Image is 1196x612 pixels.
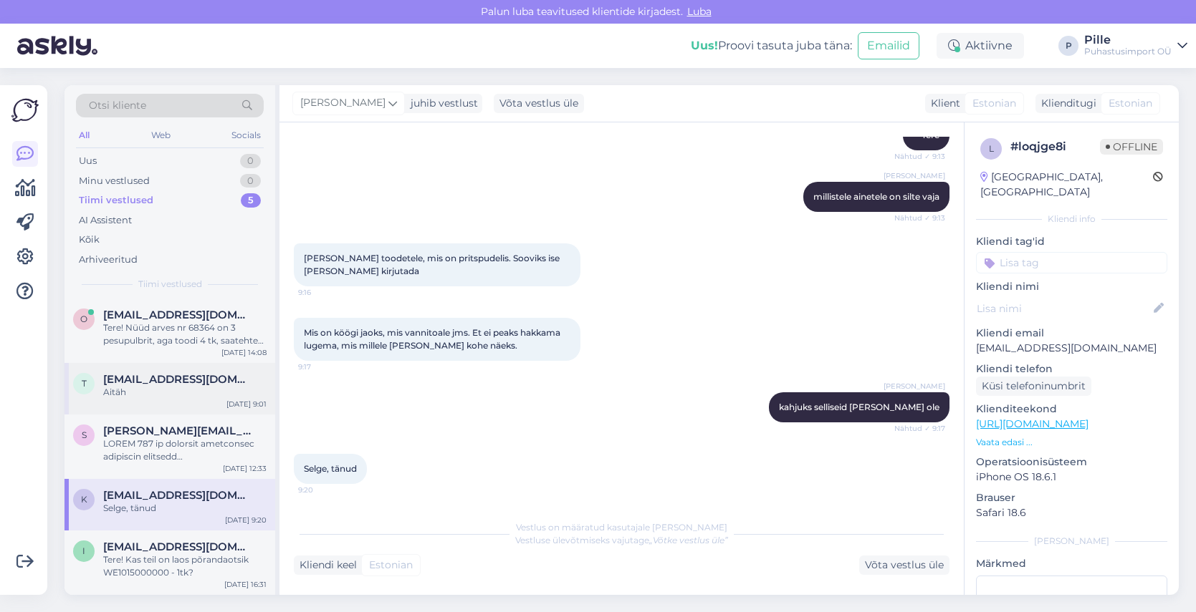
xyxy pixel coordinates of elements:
span: Nähtud ✓ 9:13 [891,151,945,162]
div: Kõik [79,233,100,247]
p: Safari 18.6 [976,505,1167,520]
input: Lisa tag [976,252,1167,273]
p: Kliendi tag'id [976,234,1167,249]
div: Selge, tänud [103,502,267,515]
img: Askly Logo [11,97,39,124]
p: Vaata edasi ... [976,436,1167,449]
div: [DATE] 9:20 [225,515,267,525]
span: [PERSON_NAME] [884,170,945,181]
b: Uus! [691,39,718,52]
div: Minu vestlused [79,174,150,188]
span: svetlana.sweety@gmail.com [103,424,252,437]
input: Lisa nimi [977,301,1151,316]
span: Vestluse ülevõtmiseks vajutage [515,535,728,545]
div: AI Assistent [79,213,132,228]
div: Kliendi info [976,213,1167,225]
div: Uus [79,154,97,168]
button: Emailid [858,32,919,59]
p: Operatsioonisüsteem [976,455,1167,470]
span: Nähtud ✓ 9:17 [891,423,945,434]
div: [DATE] 9:01 [226,399,267,409]
span: [PERSON_NAME] [300,95,386,111]
div: LOREM 787 ip dolorsit ametconsec adipiscin elitsedd eiusmodtemporincid, utla etdoloremag aliquaen... [103,437,267,463]
div: Arhiveeritud [79,253,138,267]
div: Aktiivne [937,33,1024,59]
span: olesja.grebtsova@kuristikula.edu.ee [103,309,252,321]
p: iPhone OS 18.6.1 [976,470,1167,485]
div: [DATE] 16:31 [224,579,267,590]
span: Mis on köögi jaoks, mis vannitoale jms. Et ei peaks hakkama lugema, mis millele [PERSON_NAME] koh... [304,327,563,351]
div: [DATE] 14:08 [221,347,267,358]
span: Nähtud ✓ 9:13 [891,213,945,223]
span: Selge, tänud [304,463,357,474]
span: millistele ainetele on silte vaja [813,191,939,202]
div: [PERSON_NAME] [976,535,1167,548]
span: Offline [1100,139,1163,155]
div: Küsi telefoninumbrit [976,377,1091,396]
span: Otsi kliente [89,98,146,113]
span: Estonian [1109,96,1152,111]
div: Tiimi vestlused [79,193,153,208]
span: kahjuks selliseid [PERSON_NAME] ole [779,402,939,412]
div: Puhastusimport OÜ [1084,46,1172,57]
p: [EMAIL_ADDRESS][DOMAIN_NAME] [976,341,1167,356]
div: 5 [241,193,261,208]
span: Tiimi vestlused [138,278,202,291]
div: Võta vestlus üle [859,555,949,575]
div: 0 [240,154,261,168]
span: [PERSON_NAME] toodetele, mis on pritspudelis. Sooviks ise [PERSON_NAME] kirjutada [304,253,562,276]
p: Kliendi nimi [976,279,1167,294]
div: Socials [229,126,264,145]
div: Pille [1084,34,1172,46]
p: Kliendi telefon [976,361,1167,377]
div: Proovi tasuta juba täna: [691,37,852,54]
div: P [1058,36,1078,56]
span: info@saarevesta.ee [103,540,252,553]
span: [PERSON_NAME] [884,381,945,392]
span: 9:16 [298,287,352,298]
div: Web [148,126,173,145]
div: Kliendi keel [294,558,357,573]
div: Aitäh [103,386,267,399]
div: juhib vestlust [405,96,478,111]
div: # loqjge8i [1010,138,1100,155]
p: Kliendi email [976,326,1167,341]
div: Klienditugi [1035,96,1096,111]
div: [DATE] 12:33 [223,463,267,474]
div: All [76,126,92,145]
p: Klienditeekond [976,402,1167,417]
p: Märkmed [976,556,1167,571]
span: k [81,494,87,505]
a: [URL][DOMAIN_NAME] [976,417,1089,430]
div: Klient [925,96,960,111]
span: t [82,378,87,389]
span: o [80,314,87,324]
span: 9:17 [298,361,352,372]
span: i [82,545,85,556]
span: s [82,429,87,440]
p: Brauser [976,490,1167,505]
div: Võta vestlus üle [494,94,584,113]
span: l [989,143,994,154]
span: Vestlus on määratud kasutajale [PERSON_NAME] [516,522,727,533]
span: Estonian [369,558,413,573]
i: „Võtke vestlus üle” [649,535,728,545]
span: terje.teder@torvandi.ee [103,373,252,386]
span: Estonian [972,96,1016,111]
span: 9:20 [298,485,352,495]
div: [GEOGRAPHIC_DATA], [GEOGRAPHIC_DATA] [980,170,1153,200]
div: 0 [240,174,261,188]
div: Tere! Nüüd arves nr 68364 on 3 pesupulbrit, aga toodi 4 tk, saatehtes nr 2650800 on 2 tk ja nr 26... [103,321,267,347]
div: Tere! Kas teil on laos põrandaotsik WE1015000000 - 1tk? [103,553,267,579]
span: kirsika.ani@outlook.com [103,489,252,502]
span: Luba [683,5,716,18]
a: PillePuhastusimport OÜ [1084,34,1187,57]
